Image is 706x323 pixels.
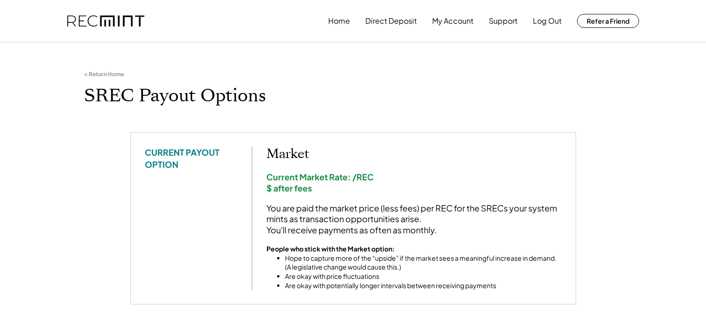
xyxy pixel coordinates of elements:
div: < Return Home [84,71,124,78]
button: Support [489,12,518,30]
button: Home [328,12,350,30]
div: Current Market Rate: /REC $ after fees [266,171,562,193]
button: Direct Deposit [365,12,417,30]
button: Refer a Friend [577,14,639,28]
div: You are paid the market price (less fees) per REC for the SRECs your system mints as transaction ... [266,203,562,235]
li: Hope to capture more of the “upside” if the market sees a meaningful increase in demand. (A legis... [285,254,562,272]
strong: People who stick with the Market option: [266,244,395,253]
h1: SREC Payout Options [84,85,622,107]
li: Are okay with price fluctuations [285,272,562,281]
button: My Account [432,12,473,30]
div: CURRENT PAYOUT OPTION [145,146,238,170]
img: recmint-logotype%403x.png [67,15,144,27]
h2: Market [266,146,562,162]
button: Log Out [533,12,562,30]
li: Are okay with potentially longer intervals between receiving payments [285,281,562,290]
